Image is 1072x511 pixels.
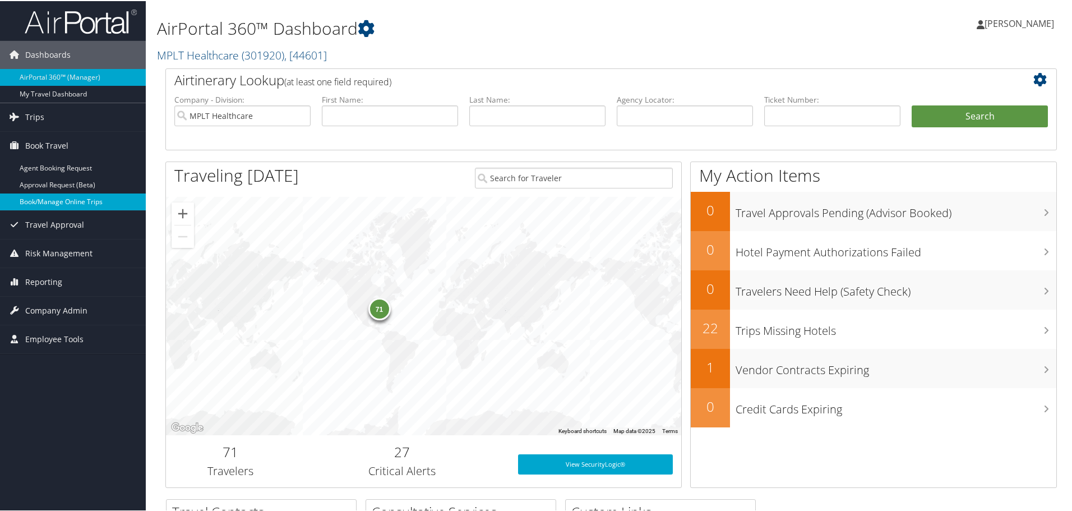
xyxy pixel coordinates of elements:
[169,420,206,434] img: Google
[25,40,71,68] span: Dashboards
[25,267,62,295] span: Reporting
[691,317,730,337] h2: 22
[157,47,327,62] a: MPLT Healthcare
[174,462,287,478] h3: Travelers
[691,191,1056,230] a: 0Travel Approvals Pending (Advisor Booked)
[475,167,673,187] input: Search for Traveler
[691,200,730,219] h2: 0
[985,16,1054,29] span: [PERSON_NAME]
[691,278,730,297] h2: 0
[469,93,606,104] label: Last Name:
[174,441,287,461] h2: 71
[368,297,390,319] div: 71
[977,6,1065,39] a: [PERSON_NAME]
[617,93,753,104] label: Agency Locator:
[736,316,1056,338] h3: Trips Missing Hotels
[25,296,87,324] span: Company Admin
[242,47,284,62] span: ( 301920 )
[691,269,1056,309] a: 0Travelers Need Help (Safety Check)
[691,396,730,415] h2: 0
[691,239,730,258] h2: 0
[691,309,1056,348] a: 22Trips Missing Hotels
[303,462,501,478] h3: Critical Alerts
[25,131,68,159] span: Book Travel
[613,427,655,433] span: Map data ©2025
[736,238,1056,259] h3: Hotel Payment Authorizations Failed
[174,70,974,89] h2: Airtinerary Lookup
[691,163,1056,186] h1: My Action Items
[172,201,194,224] button: Zoom in
[558,426,607,434] button: Keyboard shortcuts
[736,277,1056,298] h3: Travelers Need Help (Safety Check)
[691,348,1056,387] a: 1Vendor Contracts Expiring
[172,224,194,247] button: Zoom out
[284,75,391,87] span: (at least one field required)
[691,357,730,376] h2: 1
[736,199,1056,220] h3: Travel Approvals Pending (Advisor Booked)
[25,238,93,266] span: Risk Management
[25,102,44,130] span: Trips
[174,93,311,104] label: Company - Division:
[157,16,763,39] h1: AirPortal 360™ Dashboard
[174,163,299,186] h1: Traveling [DATE]
[736,356,1056,377] h3: Vendor Contracts Expiring
[284,47,327,62] span: , [ 44601 ]
[691,230,1056,269] a: 0Hotel Payment Authorizations Failed
[518,453,673,473] a: View SecurityLogic®
[764,93,900,104] label: Ticket Number:
[169,420,206,434] a: Open this area in Google Maps (opens a new window)
[303,441,501,461] h2: 27
[322,93,458,104] label: First Name:
[25,210,84,238] span: Travel Approval
[25,324,84,352] span: Employee Tools
[912,104,1048,127] button: Search
[736,395,1056,416] h3: Credit Cards Expiring
[662,427,678,433] a: Terms (opens in new tab)
[25,7,137,34] img: airportal-logo.png
[691,387,1056,426] a: 0Credit Cards Expiring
